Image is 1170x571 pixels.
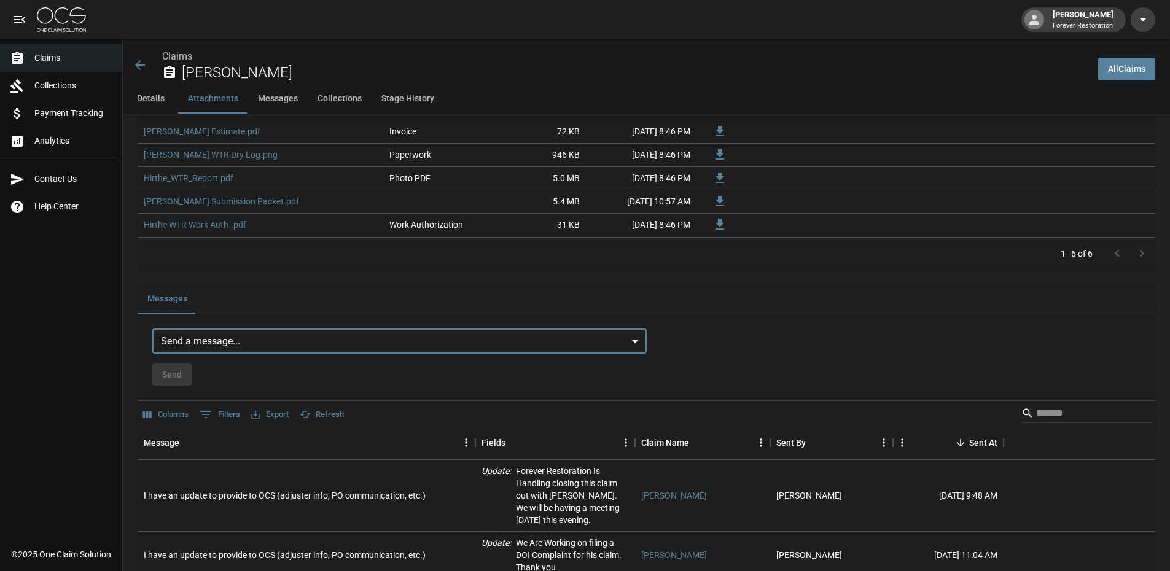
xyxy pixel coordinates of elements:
div: Work Authorization [389,219,463,231]
img: ocs-logo-white-transparent.png [37,7,86,32]
p: 1–6 of 6 [1061,247,1093,260]
a: Hirthe_WTR_Report.pdf [144,172,233,184]
a: [PERSON_NAME] [641,549,707,561]
a: Hirthe WTR Work Auth..pdf [144,219,246,231]
button: Select columns [140,405,192,424]
div: Paperwork [389,149,431,161]
span: Contact Us [34,173,112,185]
div: Search [1021,403,1153,425]
div: Sent At [969,425,997,460]
div: 5.0 MB [494,167,586,190]
button: Stage History [372,84,444,114]
button: Refresh [297,405,347,424]
div: Claim Name [635,425,770,460]
span: Collections [34,79,112,92]
div: John Porter [776,549,842,561]
span: Help Center [34,200,112,213]
button: Messages [248,84,308,114]
a: [PERSON_NAME] WTR Dry Log.png [144,149,278,161]
div: Claim Name [641,425,689,460]
button: Collections [308,84,372,114]
div: [DATE] 9:48 AM [893,460,1004,532]
div: 946 KB [494,144,586,167]
div: 72 KB [494,120,586,144]
a: [PERSON_NAME] [641,489,707,502]
div: © 2025 One Claim Solution [11,548,111,561]
h2: [PERSON_NAME] [182,64,1088,82]
button: Export [248,405,292,424]
div: Photo PDF [389,172,431,184]
div: Sent By [776,425,806,460]
div: I have an update to provide to OCS (adjuster info, PO communication, etc.) [144,549,426,561]
div: 5.4 MB [494,190,586,214]
button: Details [123,84,178,114]
nav: breadcrumb [162,49,1088,64]
span: Analytics [34,134,112,147]
div: Fields [475,425,635,460]
button: Sort [952,434,969,451]
a: Claims [162,50,192,62]
a: AllClaims [1098,58,1155,80]
div: John Porter [776,489,842,502]
div: [DATE] 8:46 PM [586,120,696,144]
div: [DATE] 8:46 PM [586,167,696,190]
span: Claims [34,52,112,64]
button: Show filters [197,405,243,424]
button: Menu [457,433,475,452]
a: [PERSON_NAME] Submission Packet.pdf [144,195,299,208]
div: Sent At [893,425,1004,460]
div: Message [138,425,475,460]
button: Menu [752,433,770,452]
div: Sent By [770,425,893,460]
div: Fields [482,425,505,460]
p: Forever Restoration [1053,21,1113,31]
div: anchor tabs [123,84,1170,114]
div: I have an update to provide to OCS (adjuster info, PO communication, etc.) [144,489,426,502]
button: Attachments [178,84,248,114]
button: Messages [138,284,197,314]
span: Payment Tracking [34,107,112,120]
a: [PERSON_NAME] Estimate.pdf [144,125,260,138]
div: Send a message... [152,329,647,354]
button: Sort [505,434,523,451]
div: Invoice [389,125,416,138]
div: [DATE] 8:46 PM [586,214,696,237]
button: Menu [875,433,893,452]
div: [DATE] 10:57 AM [586,190,696,214]
button: open drawer [7,7,32,32]
button: Sort [689,434,706,451]
div: [PERSON_NAME] [1048,9,1118,31]
div: Message [144,425,179,460]
button: Menu [893,433,911,452]
div: 31 KB [494,214,586,237]
button: Sort [179,434,197,451]
div: [DATE] 8:46 PM [586,144,696,167]
button: Menu [617,433,635,452]
div: related-list tabs [138,284,1155,314]
p: Forever Restoration Is Handling closing this claim out with [PERSON_NAME]. We will be having a me... [516,465,629,526]
p: Update : [482,465,511,526]
button: Sort [806,434,823,451]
